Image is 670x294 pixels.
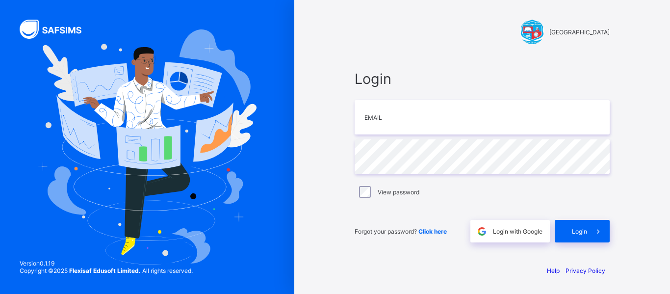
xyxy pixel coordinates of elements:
[418,228,447,235] a: Click here
[69,267,141,274] strong: Flexisaf Edusoft Limited.
[38,29,257,265] img: Hero Image
[547,267,560,274] a: Help
[355,228,447,235] span: Forgot your password?
[20,260,193,267] span: Version 0.1.19
[566,267,605,274] a: Privacy Policy
[355,70,610,87] span: Login
[493,228,542,235] span: Login with Google
[20,267,193,274] span: Copyright © 2025 All rights reserved.
[476,226,488,237] img: google.396cfc9801f0270233282035f929180a.svg
[572,228,587,235] span: Login
[378,188,419,196] label: View password
[20,20,93,39] img: SAFSIMS Logo
[549,28,610,36] span: [GEOGRAPHIC_DATA]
